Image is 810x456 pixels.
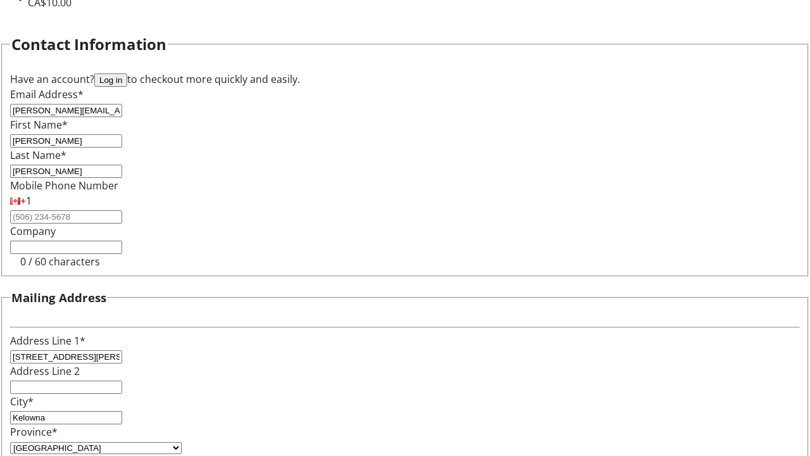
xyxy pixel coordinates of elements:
[10,148,66,162] label: Last Name*
[10,350,122,364] input: Address
[94,73,127,87] button: Log in
[10,118,68,132] label: First Name*
[10,87,84,101] label: Email Address*
[10,179,118,193] label: Mobile Phone Number
[10,364,80,378] label: Address Line 2
[10,411,122,424] input: City
[11,33,166,56] h2: Contact Information
[10,425,58,439] label: Province*
[11,289,106,307] h3: Mailing Address
[20,255,100,269] tr-character-limit: 0 / 60 characters
[10,72,800,87] div: Have an account? to checkout more quickly and easily.
[10,395,34,408] label: City*
[10,224,56,238] label: Company
[10,210,122,224] input: (506) 234-5678
[10,334,85,348] label: Address Line 1*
